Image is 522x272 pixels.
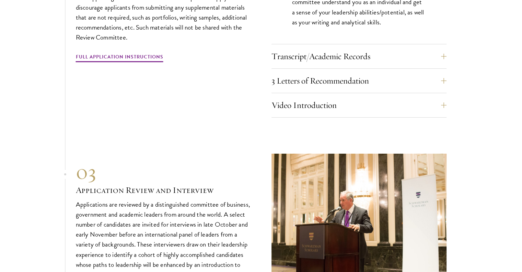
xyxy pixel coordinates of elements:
div: 03 [76,160,251,184]
a: Full Application Instructions [76,53,163,63]
button: Transcript/Academic Records [271,48,446,65]
button: Video Introduction [271,97,446,113]
h3: Application Review and Interview [76,184,251,196]
button: 3 Letters of Recommendation [271,73,446,89]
